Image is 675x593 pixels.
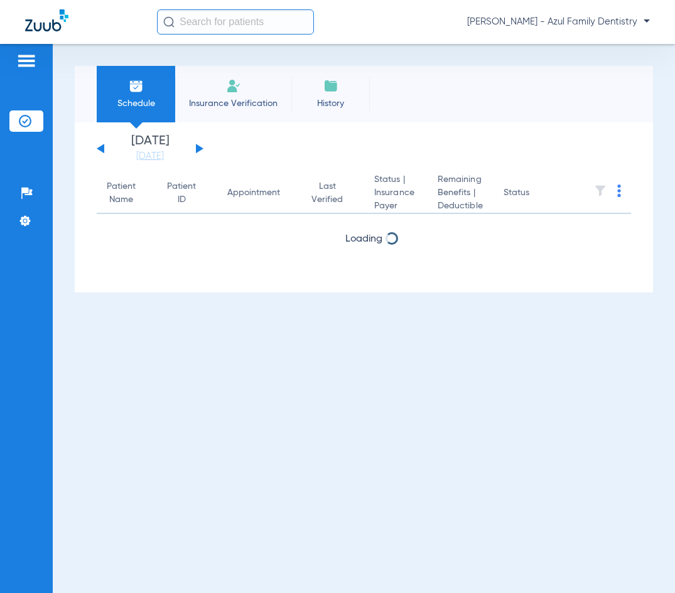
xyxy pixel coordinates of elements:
div: Appointment [227,186,280,200]
span: Insurance Verification [185,97,282,110]
div: Last Verified [311,180,354,206]
th: Remaining Benefits | [428,173,494,214]
div: Appointment [227,186,291,200]
img: Zuub Logo [25,9,68,31]
div: Patient Name [107,180,136,206]
input: Search for patients [157,9,314,35]
img: History [323,78,338,93]
img: group-dot-blue.svg [617,184,621,197]
img: Manual Insurance Verification [226,78,241,93]
div: Last Verified [311,180,343,206]
th: Status | [364,173,428,214]
div: Patient ID [167,180,207,206]
img: hamburger-icon [16,53,36,68]
div: Patient ID [167,180,196,206]
iframe: Chat Widget [612,533,675,593]
a: [DATE] [112,150,188,163]
span: [PERSON_NAME] - Azul Family Dentistry [467,16,650,28]
img: filter.svg [594,184,607,197]
span: Loading [345,234,382,244]
span: Schedule [106,97,166,110]
span: Insurance Payer [374,186,418,213]
li: [DATE] [112,135,188,163]
span: Deductible [438,200,483,213]
th: Status [494,173,578,214]
img: Schedule [129,78,144,93]
img: Search Icon [163,16,175,28]
span: History [301,97,360,110]
div: Patient Name [107,180,147,206]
